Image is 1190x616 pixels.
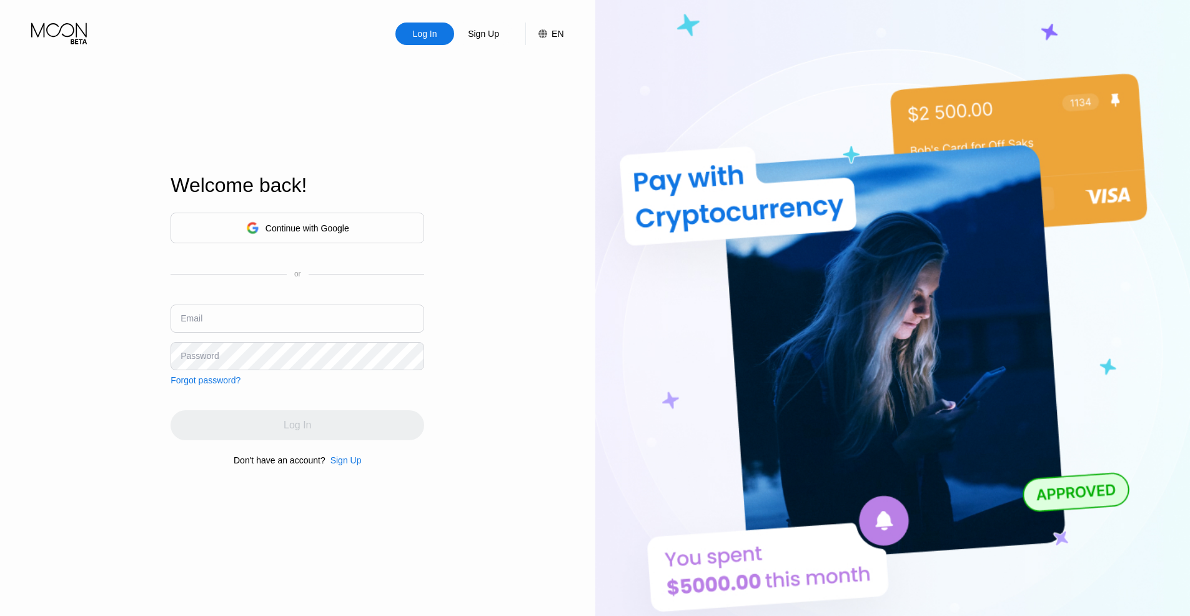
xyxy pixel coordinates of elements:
div: Log In [395,23,454,45]
div: Sign Up [325,455,362,465]
div: Password [181,351,219,361]
div: Email [181,313,202,323]
div: EN [552,29,563,39]
div: Log In [412,28,439,40]
div: Sign Up [467,28,500,40]
div: Continue with Google [171,213,424,243]
div: Don't have an account? [234,455,325,465]
div: Sign Up [330,455,362,465]
div: Continue with Google [265,223,349,233]
div: or [294,270,301,278]
div: Welcome back! [171,174,424,197]
div: EN [525,23,563,45]
div: Sign Up [454,23,513,45]
div: Forgot password? [171,375,240,385]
